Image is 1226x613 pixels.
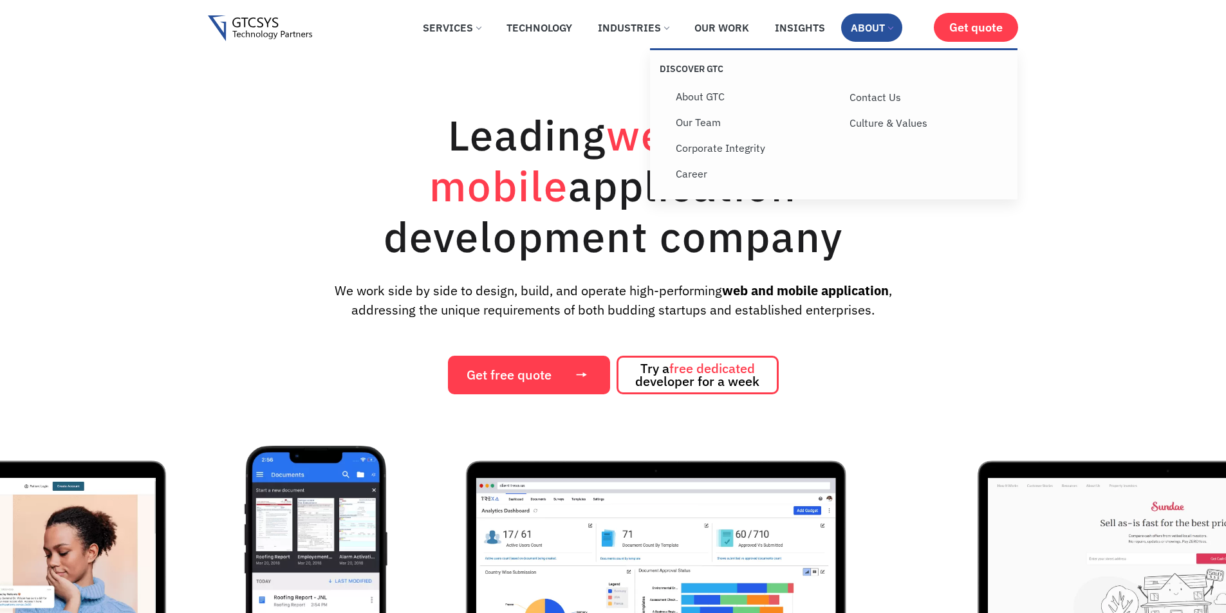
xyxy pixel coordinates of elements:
h1: Leading application development company [324,109,903,262]
img: Gtcsys logo [208,15,313,42]
p: Discover GTC [660,63,834,75]
a: Our Work [685,14,759,42]
a: About [841,14,902,42]
span: Get free quote [467,369,552,381]
span: free dedicated [669,360,755,377]
a: Industries [588,14,678,42]
a: Insights [765,14,835,42]
a: Get quote [934,13,1018,42]
span: Get quote [949,21,1003,34]
a: Career [666,161,841,187]
p: We work side by side to design, build, and operate high-performing , addressing the unique requir... [313,281,913,320]
a: Corporate Integrity [666,135,841,161]
a: Contact Us [840,84,1014,110]
a: Services [413,14,490,42]
a: Get free quote [448,356,610,394]
a: Culture & Values [840,110,1014,136]
span: web and mobile [429,107,778,213]
a: Try afree dedicated developer for a week [617,356,779,394]
strong: web and mobile application [722,282,889,299]
a: About GTC [666,84,841,109]
a: Our Team [666,109,841,135]
span: Try a developer for a week [635,362,759,388]
a: Technology [497,14,582,42]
